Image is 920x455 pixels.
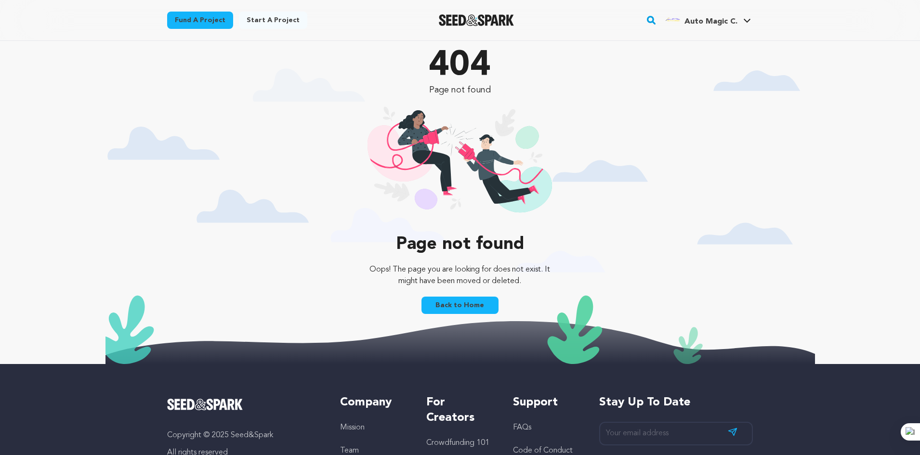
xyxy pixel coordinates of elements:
[665,12,737,27] div: Auto Magic C.'s Profile
[663,10,753,27] a: Auto Magic C.'s Profile
[513,395,580,410] h5: Support
[362,264,557,287] p: Oops! The page you are looking for does not exist. It might have been moved or deleted.
[340,395,407,410] h5: Company
[167,429,321,441] p: Copyright © 2025 Seed&Spark
[426,395,493,426] h5: For Creators
[513,447,573,455] a: Code of Conduct
[599,395,753,410] h5: Stay up to date
[362,83,557,97] p: Page not found
[599,422,753,445] input: Your email address
[663,10,753,30] span: Auto Magic C.'s Profile
[513,424,531,431] a: FAQs
[362,49,557,83] p: 404
[239,12,307,29] a: Start a project
[167,399,243,410] img: Seed&Spark Logo
[421,297,499,314] a: Back to Home
[362,235,557,254] p: Page not found
[167,399,321,410] a: Seed&Spark Homepage
[684,18,737,26] span: Auto Magic C.
[426,439,489,447] a: Crowdfunding 101
[167,12,233,29] a: Fund a project
[439,14,514,26] a: Seed&Spark Homepage
[340,447,359,455] a: Team
[368,106,552,225] img: 404 illustration
[340,424,365,431] a: Mission
[665,12,681,27] img: f1dd0b466cb95c47.png
[439,14,514,26] img: Seed&Spark Logo Dark Mode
